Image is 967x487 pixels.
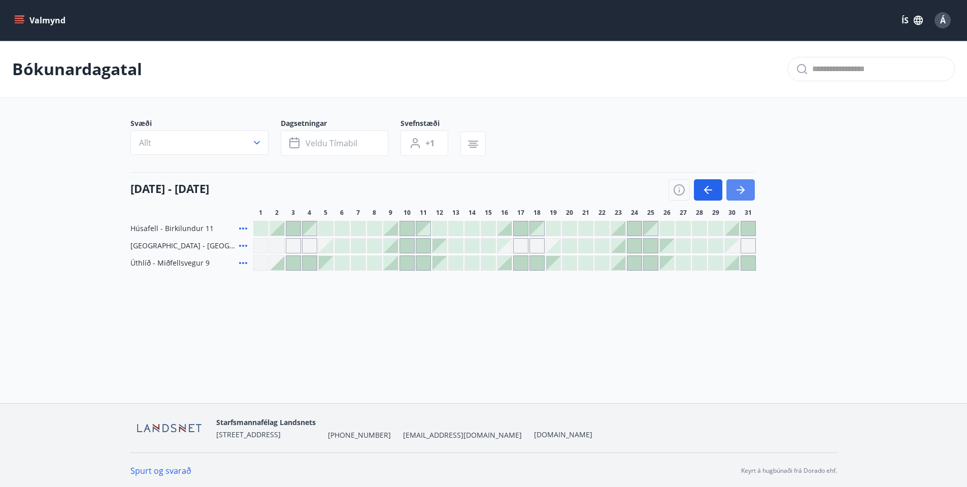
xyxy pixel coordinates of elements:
div: Gráir dagar eru ekki bókanlegir [497,238,512,253]
a: [DOMAIN_NAME] [534,430,592,439]
button: +1 [401,131,448,156]
span: 26 [663,209,671,217]
span: 13 [452,209,459,217]
span: 11 [420,209,427,217]
span: Svefnstæði [401,118,460,131]
span: 28 [696,209,703,217]
button: Veldu tímabil [281,131,388,156]
span: Veldu tímabil [306,138,357,149]
a: Spurt og svarað [130,465,191,476]
span: 9 [389,209,392,217]
span: 5 [324,209,327,217]
p: Keyrt á hugbúnaði frá Dorado ehf. [741,466,837,475]
button: Allt [130,131,269,155]
span: 3 [291,209,295,217]
span: [STREET_ADDRESS] [216,430,281,439]
span: 12 [436,209,443,217]
div: Gráir dagar eru ekki bókanlegir [253,238,269,253]
div: Gráir dagar eru ekki bókanlegir [253,255,269,271]
span: 7 [356,209,360,217]
span: 22 [598,209,606,217]
span: 14 [469,209,476,217]
p: Bókunardagatal [12,58,142,80]
span: 24 [631,209,638,217]
button: Á [930,8,955,33]
span: 1 [259,209,262,217]
div: Gráir dagar eru ekki bókanlegir [302,238,317,253]
div: Gráir dagar eru ekki bókanlegir [513,238,528,253]
span: Úthlíð - Miðfellsvegur 9 [130,258,210,268]
span: 30 [728,209,736,217]
span: 15 [485,209,492,217]
span: Starfsmannafélag Landsnets [216,417,316,427]
span: 29 [712,209,719,217]
div: Gráir dagar eru ekki bókanlegir [724,238,740,253]
span: [EMAIL_ADDRESS][DOMAIN_NAME] [403,430,522,440]
span: [GEOGRAPHIC_DATA] - [GEOGRAPHIC_DATA] 50 [130,241,235,251]
span: 17 [517,209,524,217]
span: 8 [373,209,376,217]
span: 6 [340,209,344,217]
span: 2 [275,209,279,217]
div: Gráir dagar eru ekki bókanlegir [741,238,756,253]
span: 21 [582,209,589,217]
span: 31 [745,209,752,217]
div: Gráir dagar eru ekki bókanlegir [286,238,301,253]
button: ÍS [896,11,928,29]
span: 19 [550,209,557,217]
img: F8tEiQha8Un3Ar3CAbbmu1gOVkZAt1bcWyF3CjFc.png [130,417,208,439]
span: 20 [566,209,573,217]
span: Dagsetningar [281,118,401,131]
span: Allt [139,137,151,148]
span: 25 [647,209,654,217]
span: 16 [501,209,508,217]
span: Svæði [130,118,281,131]
span: [PHONE_NUMBER] [328,430,391,440]
span: Húsafell - Birkilundur 11 [130,223,214,234]
span: 27 [680,209,687,217]
span: 18 [533,209,541,217]
div: Gráir dagar eru ekki bókanlegir [529,238,545,253]
button: menu [12,11,70,29]
span: 23 [615,209,622,217]
div: Gráir dagar eru ekki bókanlegir [270,238,285,253]
span: 4 [308,209,311,217]
span: Á [940,15,946,26]
span: +1 [425,138,435,149]
h4: [DATE] - [DATE] [130,181,209,196]
span: 10 [404,209,411,217]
